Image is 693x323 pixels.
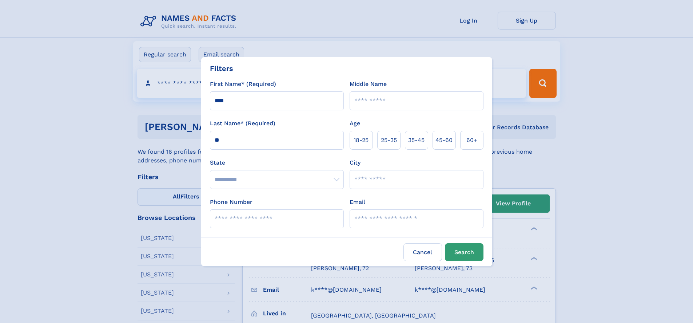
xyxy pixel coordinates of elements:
span: 25‑35 [381,136,397,145]
label: Last Name* (Required) [210,119,275,128]
span: 35‑45 [408,136,425,145]
label: First Name* (Required) [210,80,276,88]
span: 60+ [466,136,477,145]
label: Age [350,119,360,128]
span: 45‑60 [435,136,453,145]
label: City [350,158,361,167]
div: Filters [210,63,233,74]
label: Middle Name [350,80,387,88]
label: State [210,158,344,167]
label: Email [350,198,365,206]
label: Cancel [403,243,442,261]
button: Search [445,243,483,261]
span: 18‑25 [354,136,369,145]
label: Phone Number [210,198,252,206]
